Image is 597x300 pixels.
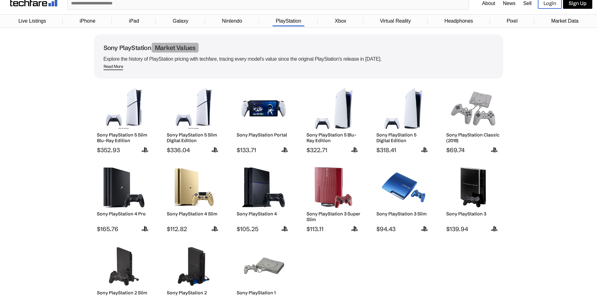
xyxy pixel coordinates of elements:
img: sony-logo [488,225,500,233]
h1: Sony PlayStation [104,44,494,52]
h2: Sony PlayStation 3 [446,211,500,217]
a: About [482,1,495,6]
a: Sony PlayStation 4 Sony PlayStation 4 $105.25 sony-logo [234,164,294,233]
h2: Sony PlayStation 2 Slim [97,290,151,296]
div: Read More [104,64,123,69]
h2: Sony PlayStation 4 Slim [167,211,221,217]
a: Live Listings [15,15,49,27]
img: Sony PlayStation Portal [241,88,286,129]
img: Sony PlayStation 3 Super Slim [311,167,356,208]
span: $112.82 [167,225,221,233]
img: sony-logo [209,225,221,233]
h2: Sony PlayStation 4 [237,211,290,217]
img: Sony PlayStation 2 [172,246,216,287]
h2: Sony PlayStation 3 Super Slim [307,211,360,222]
span: $139.94 [446,225,500,233]
a: Sony PlayStation 4 Slim Sony PlayStation 4 Slim $112.82 sony-logo [164,164,224,233]
img: sony-logo [139,146,151,154]
img: sony-logo [279,225,291,233]
span: $318.41 [376,146,430,154]
h2: Sony PlayStation 5 Blu-Ray Edition [307,132,360,143]
span: $69.74 [446,146,500,154]
a: iPad [126,15,142,27]
img: sony-logo [488,146,500,154]
span: $165.76 [97,225,151,233]
span: Market Values [152,43,199,53]
a: Galaxy [170,15,192,27]
a: Sell [523,1,532,6]
h2: Sony PlayStation 5 Slim Digital Edition [167,132,221,143]
img: Sony PlayStation Classic [451,88,495,129]
a: Sony PlayStation 3 Sony PlayStation 3 $139.94 sony-logo [443,164,503,233]
span: $322.71 [307,146,360,154]
h2: Sony PlayStation 2 [167,290,221,296]
a: Sony PlayStation 5 Slim Blu-Ray Edition Sony PlayStation 5 Slim Blu-Ray Edition $352.93 sony-logo [94,85,154,154]
h2: Sony PlayStation 1 [237,290,290,296]
a: Sony PlayStation 3 Super Slim Sony PlayStation 3 Super Slim $113.11 sony-logo [304,164,363,233]
a: iPhone [76,15,99,27]
span: Read More [104,64,123,70]
a: Sony PlayStation Classic Sony PlayStation Classic (2018) $69.74 sony-logo [443,85,503,154]
a: Sony PlayStation 3 Slim Sony PlayStation 3 Slim $94.43 sony-logo [374,164,433,233]
img: sony-logo [349,225,361,233]
h2: Sony PlayStation Classic (2018) [446,132,500,143]
img: Sony PlayStation 5 Slim Digital Edition [172,88,216,129]
a: Sony PlayStation 5 Digital Edition Sony PlayStation 5 Digital Edition $318.41 sony-logo [374,85,433,154]
span: $352.93 [97,146,151,154]
img: Sony PlayStation 2 Slim [102,246,146,287]
span: $105.25 [237,225,290,233]
a: Sony PlayStation 5 Slim Digital Edition Sony PlayStation 5 Slim Digital Edition $336.04 sony-logo [164,85,224,154]
a: Virtual Reality [377,15,414,27]
h2: Sony PlayStation Portal [237,132,290,138]
img: Sony PlayStation 4 [241,167,286,208]
a: Market Data [548,15,582,27]
img: Sony PlayStation 4 Slim [172,167,216,208]
a: Nintendo [219,15,245,27]
a: PlayStation [273,15,304,27]
a: Xbox [332,15,349,27]
p: Explore the history of PlayStation pricing with techfare, tracing every model's value since the o... [104,55,494,64]
h2: Sony PlayStation 4 Pro [97,211,151,217]
span: $113.11 [307,225,360,233]
img: sony-logo [279,146,291,154]
a: Headphones [441,15,476,27]
img: sony-logo [419,225,431,233]
img: Sony PlayStation 1 [241,246,286,287]
a: News [503,1,515,6]
a: Pixel [504,15,521,27]
span: $133.71 [237,146,290,154]
span: $94.43 [376,225,430,233]
a: Sony PlayStation 5 Blu-Ray Edition Sony PlayStation 5 Blu-Ray Edition $322.71 sony-logo [304,85,363,154]
h2: Sony PlayStation 3 Slim [376,211,430,217]
h2: Sony PlayStation 5 Slim Blu-Ray Edition [97,132,151,143]
img: Sony PlayStation 3 [451,167,495,208]
img: sony-logo [209,146,221,154]
img: sony-logo [419,146,431,154]
h2: Sony PlayStation 5 Digital Edition [376,132,430,143]
a: Sony PlayStation 4 Pro Sony PlayStation 4 Pro $165.76 sony-logo [94,164,154,233]
img: Sony PlayStation 3 Slim [381,167,425,208]
img: sony-logo [139,225,151,233]
a: Sony PlayStation Portal Sony PlayStation Portal $133.71 sony-logo [234,85,294,154]
span: $336.04 [167,146,221,154]
img: Sony PlayStation 4 Pro [102,167,146,208]
img: sony-logo [349,146,361,154]
img: Sony PlayStation 5 Digital Edition [381,88,425,129]
img: Sony PlayStation 5 Blu-Ray Edition [311,88,356,129]
img: Sony PlayStation 5 Slim Blu-Ray Edition [102,88,146,129]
